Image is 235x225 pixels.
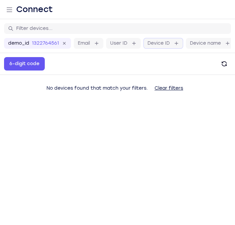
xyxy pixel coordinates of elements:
label: Device ID [147,40,170,47]
h1: Connect [16,4,53,15]
label: Email [78,40,90,47]
label: User ID [110,40,127,47]
button: Clear filters [149,82,189,95]
input: Filter devices... [16,25,227,32]
button: 6-digit code [4,57,45,71]
label: demo_id [8,40,29,47]
button: Refresh [217,57,231,71]
label: Device name [190,40,221,47]
span: No devices found that match your filters. [46,85,148,91]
